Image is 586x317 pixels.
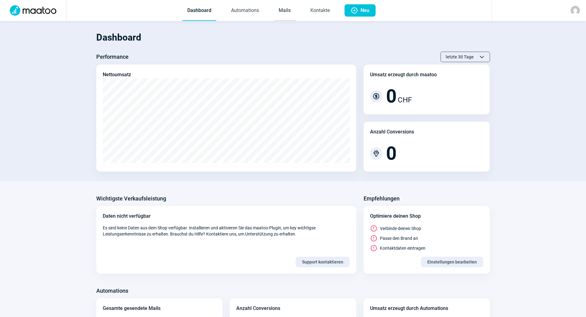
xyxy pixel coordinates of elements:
span: Einstellungen bearbeiten [427,257,477,267]
span: Verbinde deinen Shop [380,225,421,232]
span: Es sind keine Daten aus dem Shop verfügbar. Installieren und aktivieren Sie das maatoo-Plugin, um... [103,225,350,237]
span: Kontaktdaten eintragen [380,245,425,251]
h3: Automations [96,286,128,296]
div: Gesamte gesendete Mails [103,305,161,312]
button: Neu [345,4,376,17]
div: Nettoumsatz [103,71,131,78]
div: Daten nicht verfügbar [103,212,350,220]
img: avatar [571,6,580,15]
button: Support kontaktieren [296,257,350,267]
div: Optimiere deinen Shop [370,212,484,220]
button: Einstellungen bearbeiten [421,257,483,267]
span: letzte 30 Tage [446,52,474,62]
h3: Empfehlungen [364,194,400,204]
div: Umsatz erzeugt durch maatoo [370,71,437,78]
div: Anzahl Conversions [370,128,414,136]
h3: Wichtigste Verkaufsleistung [96,194,166,204]
h3: Performance [96,52,129,62]
h1: Dashboard [96,27,490,48]
span: 0 [386,144,397,163]
a: Dashboard [182,1,216,21]
span: 0 [386,87,397,105]
span: Neu [361,4,369,17]
img: Logo [6,5,60,16]
span: Passe den Brand an [380,235,418,241]
div: Umsatz erzeugt durch Automations [370,305,448,312]
span: Support kontaktieren [302,257,343,267]
a: Kontakte [305,1,335,21]
a: Automations [226,1,264,21]
div: Anzahl Conversions [236,305,280,312]
a: Mails [274,1,296,21]
span: CHF [398,94,412,105]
